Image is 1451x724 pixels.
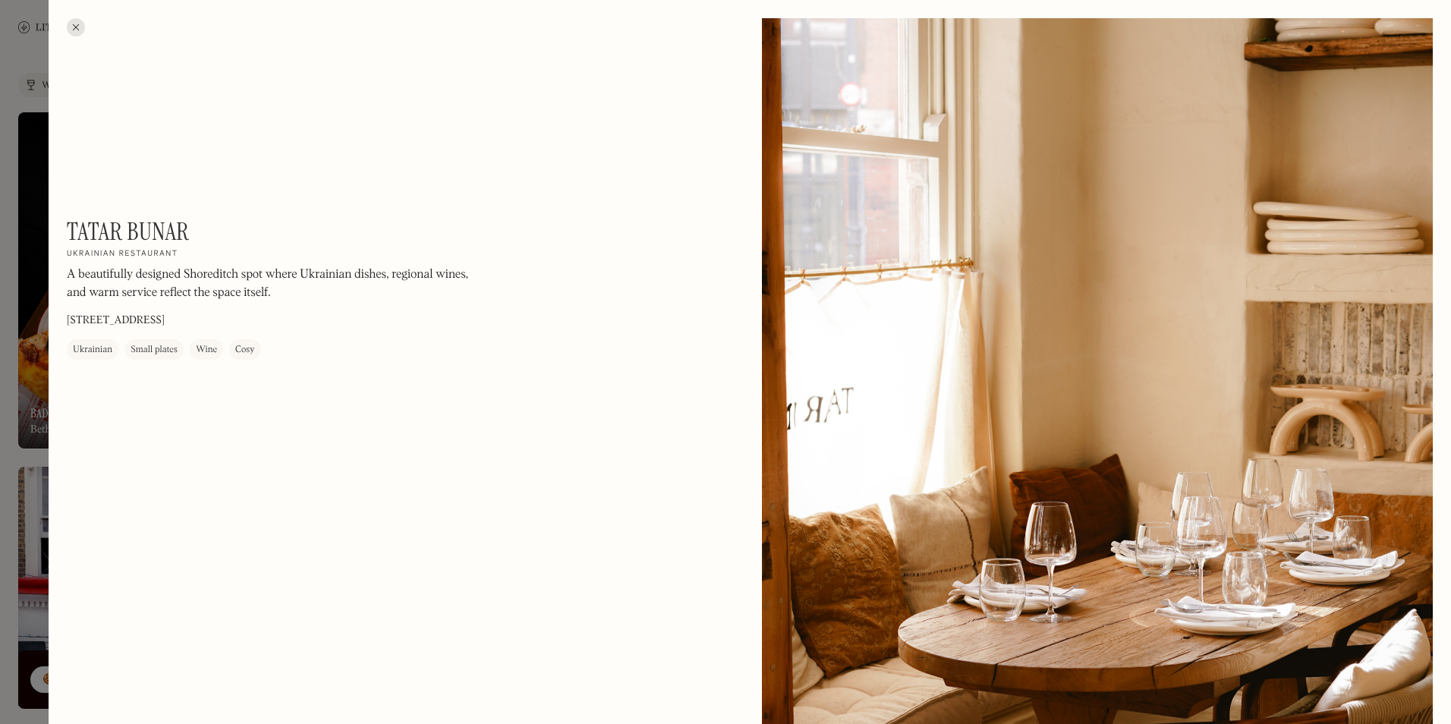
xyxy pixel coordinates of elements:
p: [STREET_ADDRESS] [67,313,165,329]
div: Small plates [131,343,178,358]
p: A beautifully designed Shoreditch spot where Ukrainian dishes, regional wines, and warm service r... [67,266,477,303]
div: Ukrainian [73,343,112,358]
div: Wine [196,343,217,358]
h1: Tatar Bunar [67,217,189,246]
h2: Ukrainian restaurant [67,250,178,260]
div: Cosy [235,343,254,358]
